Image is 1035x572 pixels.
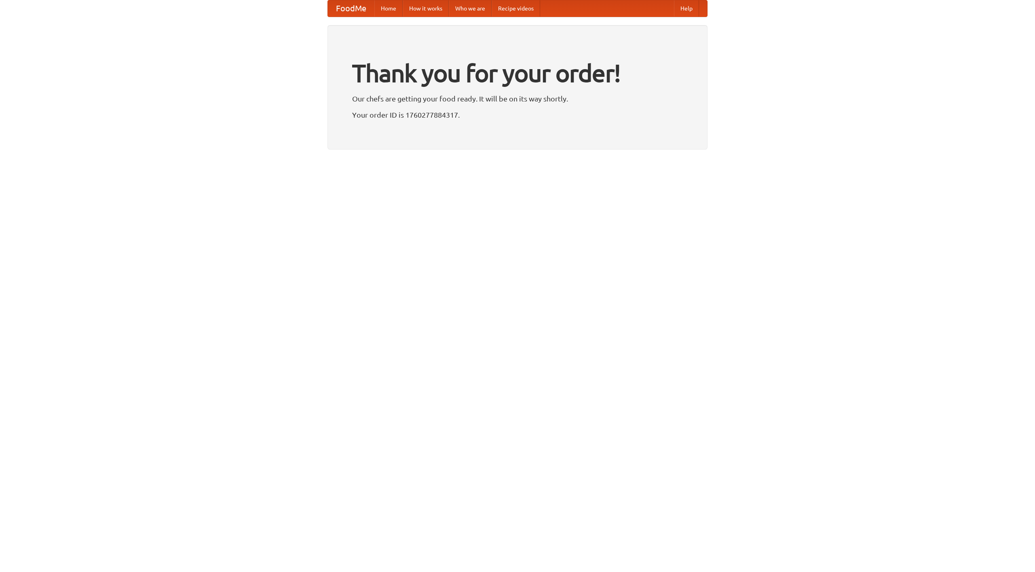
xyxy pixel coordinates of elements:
a: Help [674,0,699,17]
a: Recipe videos [492,0,540,17]
h1: Thank you for your order! [352,54,683,93]
p: Our chefs are getting your food ready. It will be on its way shortly. [352,93,683,105]
a: FoodMe [328,0,374,17]
a: How it works [403,0,449,17]
p: Your order ID is 1760277884317. [352,109,683,121]
a: Who we are [449,0,492,17]
a: Home [374,0,403,17]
